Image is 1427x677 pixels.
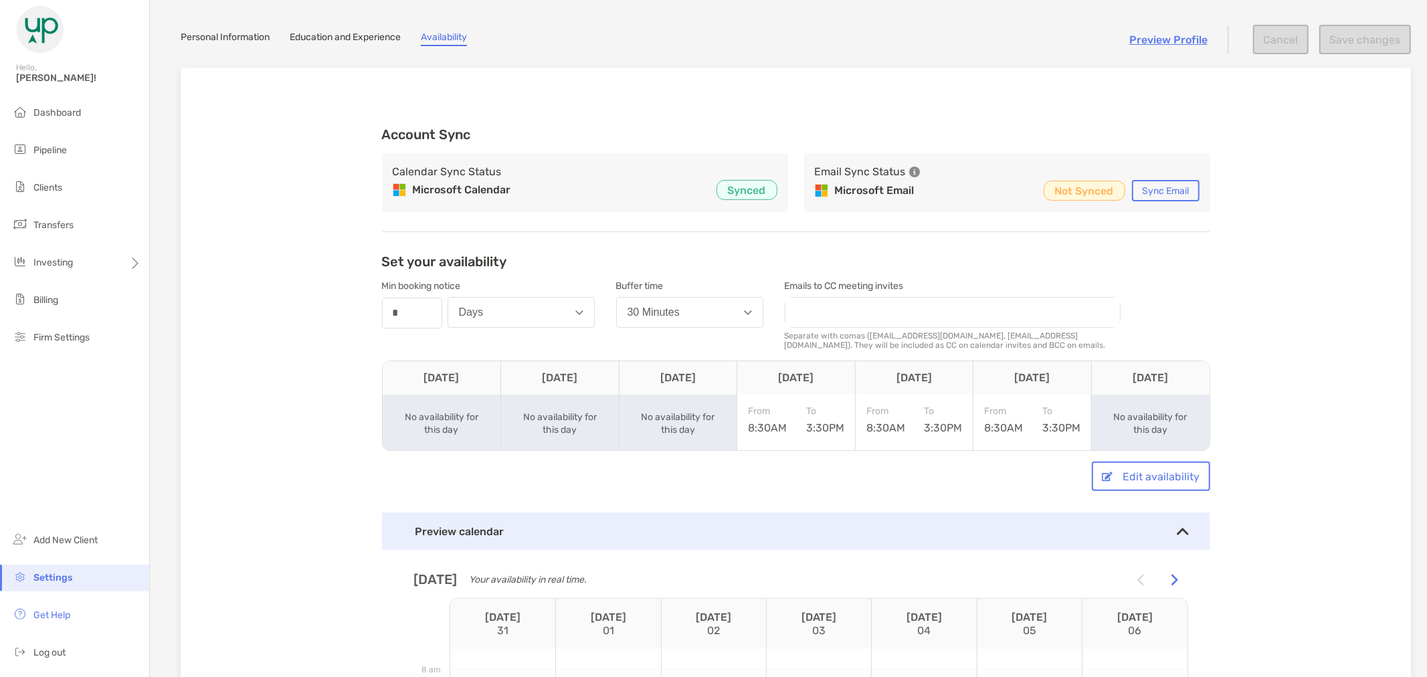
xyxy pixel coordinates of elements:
span: 0 3 [767,624,871,637]
div: No availability for this day [519,411,601,436]
span: Transfers [33,219,74,231]
img: billing icon [12,291,28,307]
h2: Set your availability [382,254,507,270]
img: add_new_client icon [12,531,28,547]
div: No availability for this day [401,411,482,436]
span: To [806,405,844,417]
div: 3:30PM [924,405,962,434]
th: [DATE] [500,361,619,395]
a: Preview Profile [1129,33,1208,46]
div: Days [459,306,483,318]
span: Firm Settings [33,332,90,343]
span: 0 2 [662,624,766,637]
span: From [748,405,787,417]
th: [DATE] [450,599,555,649]
h3: Account Sync [382,126,1210,142]
p: Microsoft Calendar [413,182,511,198]
th: [DATE] [977,599,1082,649]
img: Microsoft Email [815,184,828,197]
div: 3:30PM [806,405,844,434]
span: 0 1 [556,624,660,637]
div: Buffer time [616,280,763,292]
img: Zoe Logo [16,5,64,54]
div: Emails to CC meeting invites [785,280,1119,292]
span: Log out [33,647,66,658]
th: [DATE] [1091,361,1210,395]
img: button icon [1102,472,1113,482]
th: [DATE] [737,361,855,395]
div: Preview calendar [382,512,1210,550]
span: Clients [33,182,62,193]
div: 8:30AM [748,405,787,434]
p: Not Synced [1055,183,1114,199]
th: [DATE] [555,599,660,649]
span: Pipeline [33,144,67,156]
span: [PERSON_NAME]! [16,72,141,84]
div: 8:30AM [984,405,1023,434]
img: Arrow icon [1137,574,1144,586]
img: Open dropdown arrow [744,310,752,315]
div: Separate with comas ([EMAIL_ADDRESS][DOMAIN_NAME], [EMAIL_ADDRESS][DOMAIN_NAME]). They will be in... [785,331,1121,350]
button: Days [448,297,595,328]
button: Edit availability [1092,462,1210,491]
span: Dashboard [33,107,81,118]
div: 3:30PM [1042,405,1080,434]
img: Microsoft Calendar [393,183,406,197]
span: From [984,405,1023,417]
span: Add New Client [33,535,98,546]
th: [DATE] [1082,599,1187,649]
span: 0 6 [1082,624,1187,637]
span: 31 [450,624,555,637]
a: Education and Experience [290,31,401,46]
span: To [1042,405,1080,417]
div: 30 Minutes [628,306,680,318]
h3: Email Sync Status [815,164,906,180]
img: pipeline icon [12,141,28,157]
div: [DATE] [414,571,590,587]
p: Microsoft Email [835,183,915,199]
th: [DATE] [766,599,871,649]
button: Sync Email [1132,180,1200,201]
span: From [866,405,905,417]
span: Settings [33,572,72,583]
span: To [924,405,962,417]
span: 0 5 [977,624,1082,637]
div: 8:30AM [866,405,905,434]
span: Your availability in real time. [470,574,587,585]
img: Open dropdown arrow [575,310,583,315]
img: Arrow icon [1171,574,1178,586]
img: dashboard icon [12,104,28,120]
span: Get Help [33,609,70,621]
th: [DATE] [871,599,976,649]
button: 30 Minutes [616,297,763,328]
span: Billing [33,294,58,306]
th: [DATE] [619,361,737,395]
th: [DATE] [661,599,766,649]
th: [DATE] [383,361,501,395]
div: Min booking notice [382,280,595,292]
img: get-help icon [12,606,28,622]
div: No availability for this day [637,411,719,436]
div: No availability for this day [1110,411,1192,436]
img: Toggle [1177,528,1189,535]
p: Synced [728,182,766,199]
a: Personal Information [181,31,270,46]
th: [DATE] [855,361,973,395]
img: investing icon [12,254,28,270]
img: logout icon [12,644,28,660]
img: settings icon [12,569,28,585]
span: 0 4 [872,624,976,637]
span: Investing [33,257,73,268]
h3: Calendar Sync Status [393,164,502,180]
img: transfers icon [12,216,28,232]
th: [DATE] [973,361,1091,395]
a: Availability [421,31,467,46]
img: firm-settings icon [12,328,28,345]
img: clients icon [12,179,28,195]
